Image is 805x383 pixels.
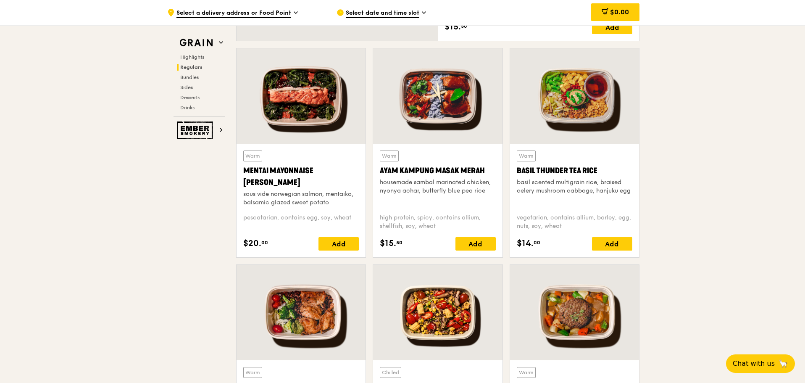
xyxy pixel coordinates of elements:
span: 00 [534,239,540,246]
div: vegetarian, contains allium, barley, egg, nuts, soy, wheat [517,214,632,230]
div: Warm [517,367,536,378]
div: housemade sambal marinated chicken, nyonya achar, butterfly blue pea rice [380,178,495,195]
span: $14. [517,237,534,250]
span: Desserts [180,95,200,100]
span: 50 [461,23,467,29]
div: Warm [243,367,262,378]
span: Bundles [180,74,199,80]
span: 50 [396,239,402,246]
div: sous vide norwegian salmon, mentaiko, balsamic glazed sweet potato [243,190,359,207]
div: high protein, spicy, contains allium, shellfish, soy, wheat [380,214,495,230]
div: Chilled [380,367,401,378]
div: basil scented multigrain rice, braised celery mushroom cabbage, hanjuku egg [517,178,632,195]
div: Ayam Kampung Masak Merah [380,165,495,177]
span: Regulars [180,64,203,70]
span: Drinks [180,105,195,111]
span: $15. [445,21,461,33]
div: Add [455,237,496,251]
span: Chat with us [733,359,775,369]
button: Chat with us🦙 [726,354,795,373]
div: Add [592,237,632,251]
div: Add [318,237,359,251]
span: Highlights [180,54,204,60]
img: Grain web logo [177,35,216,50]
span: Select date and time slot [346,9,419,18]
div: Warm [243,151,262,161]
span: $0.00 [610,8,629,16]
img: Ember Smokery web logo [177,122,216,139]
div: Warm [380,151,399,161]
div: Mentai Mayonnaise [PERSON_NAME] [243,165,359,188]
span: $20. [243,237,261,250]
span: 🦙 [778,359,788,369]
span: Sides [180,85,193,90]
div: Warm [517,151,536,161]
span: Select a delivery address or Food Point [176,9,291,18]
div: Basil Thunder Tea Rice [517,165,632,177]
div: pescatarian, contains egg, soy, wheat [243,214,359,230]
span: 00 [261,239,268,246]
div: Add [592,21,632,34]
span: $15. [380,237,396,250]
